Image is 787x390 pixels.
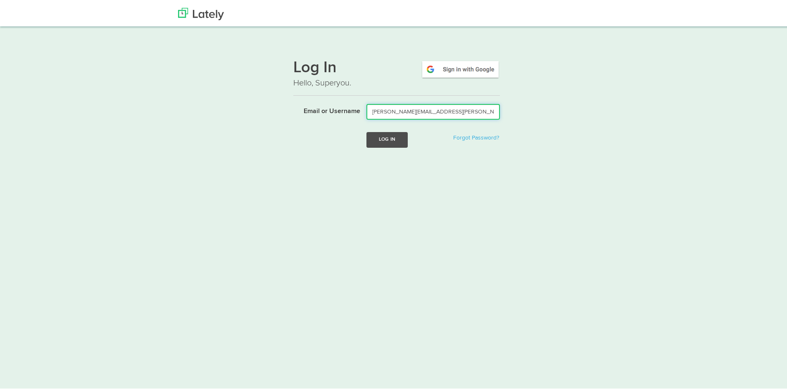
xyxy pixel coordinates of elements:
h1: Log In [293,58,500,76]
a: Forgot Password? [453,133,499,139]
p: Hello, Superyou. [293,76,500,87]
input: Email or Username [366,102,500,118]
img: Lately [178,6,224,19]
label: Email or Username [287,102,360,115]
button: Log In [366,130,408,146]
img: google-signin.png [421,58,500,77]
